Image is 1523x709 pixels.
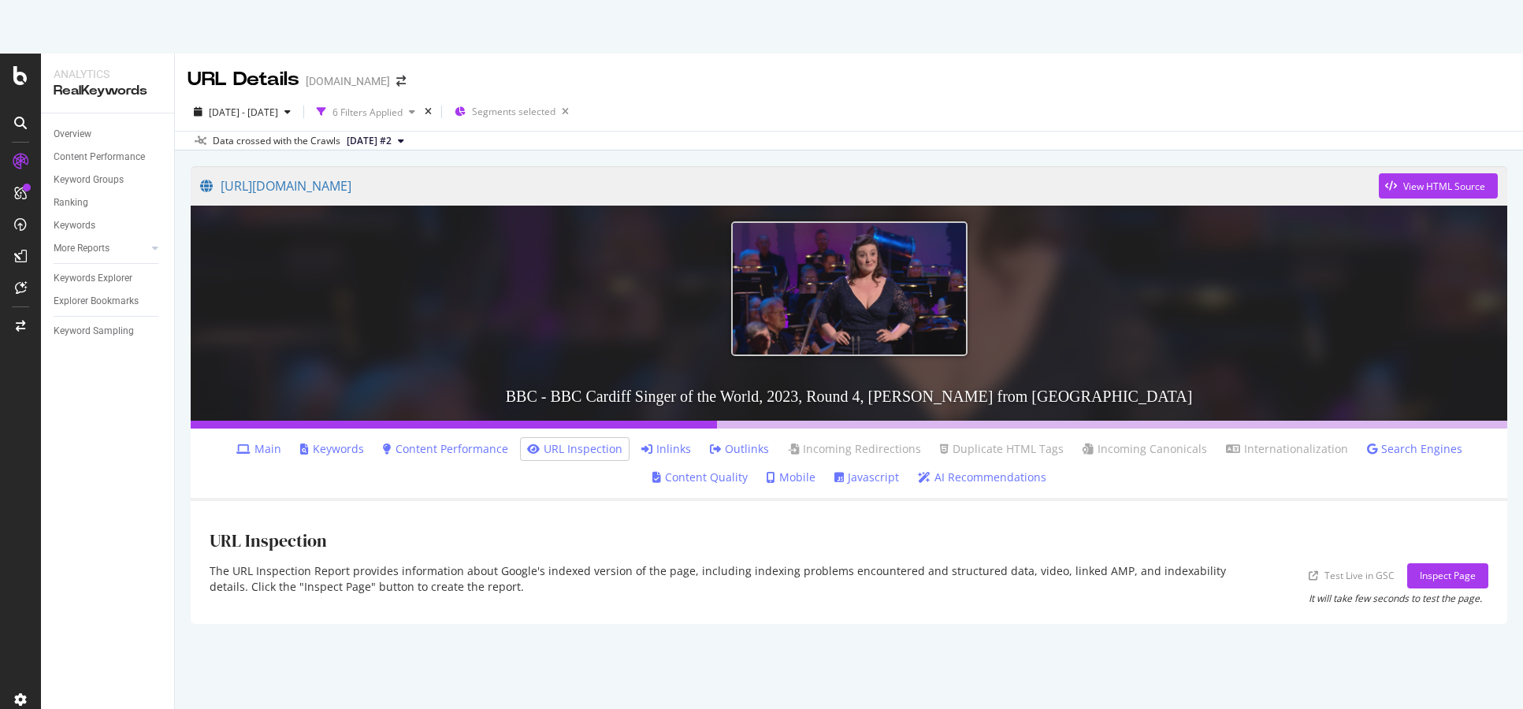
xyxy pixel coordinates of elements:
div: Inspect Page [1420,569,1476,582]
button: [DATE] #2 [340,132,410,150]
a: Mobile [767,470,815,485]
div: View HTML Source [1403,180,1485,193]
a: Main [236,441,281,457]
a: Test Live in GSC [1309,567,1395,584]
span: [DATE] - [DATE] [209,106,278,119]
div: [DOMAIN_NAME] [306,73,390,89]
a: Keywords [54,217,163,234]
div: arrow-right-arrow-left [396,76,406,87]
div: Explorer Bookmarks [54,293,139,310]
a: Search Engines [1367,441,1462,457]
button: View HTML Source [1379,173,1498,199]
div: times [422,104,435,120]
a: Content Quality [652,470,748,485]
span: 2024 Jan. 22nd #2 [347,134,392,148]
a: Duplicate HTML Tags [940,441,1064,457]
div: Content Performance [54,149,145,165]
a: Incoming Redirections [788,441,921,457]
button: Segments selected [448,99,575,124]
div: More Reports [54,240,110,257]
a: URL Inspection [527,441,622,457]
div: The URL Inspection Report provides information about Google's indexed version of the page, includ... [210,563,1252,605]
div: RealKeywords [54,82,162,100]
div: Analytics [54,66,162,82]
button: Inspect Page [1407,563,1488,588]
span: Segments selected [472,105,555,118]
a: Outlinks [710,441,769,457]
a: AI Recommendations [918,470,1046,485]
button: [DATE] - [DATE] [188,99,297,124]
h3: BBC - BBC Cardiff Singer of the World, 2023, Round 4, [PERSON_NAME] from [GEOGRAPHIC_DATA] [191,372,1507,421]
a: Keyword Groups [54,172,163,188]
h1: URL Inspection [210,531,327,550]
a: Ranking [54,195,163,211]
div: Overview [54,126,91,143]
a: Overview [54,126,163,143]
a: Content Performance [383,441,508,457]
div: Ranking [54,195,88,211]
div: It will take few seconds to test the page. [1309,592,1482,605]
a: Javascript [834,470,899,485]
a: Inlinks [641,441,691,457]
a: More Reports [54,240,147,257]
a: Explorer Bookmarks [54,293,163,310]
div: 6 Filters Applied [332,106,403,119]
iframe: Intercom live chat [1469,655,1507,693]
a: Internationalization [1226,441,1348,457]
a: Keywords Explorer [54,270,163,287]
div: Keywords Explorer [54,270,132,287]
div: URL Details [188,66,299,93]
a: [URL][DOMAIN_NAME] [200,166,1379,206]
a: Keywords [300,441,364,457]
div: Keyword Sampling [54,323,134,340]
a: Keyword Sampling [54,323,163,340]
img: BBC - BBC Cardiff Singer of the World, 2023, Round 4, Beth Taylor from Scotland [731,221,968,356]
a: Content Performance [54,149,163,165]
div: Keywords [54,217,95,234]
button: 6 Filters Applied [310,99,422,124]
a: Incoming Canonicals [1083,441,1207,457]
div: Data crossed with the Crawls [213,134,340,148]
div: Keyword Groups [54,172,124,188]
